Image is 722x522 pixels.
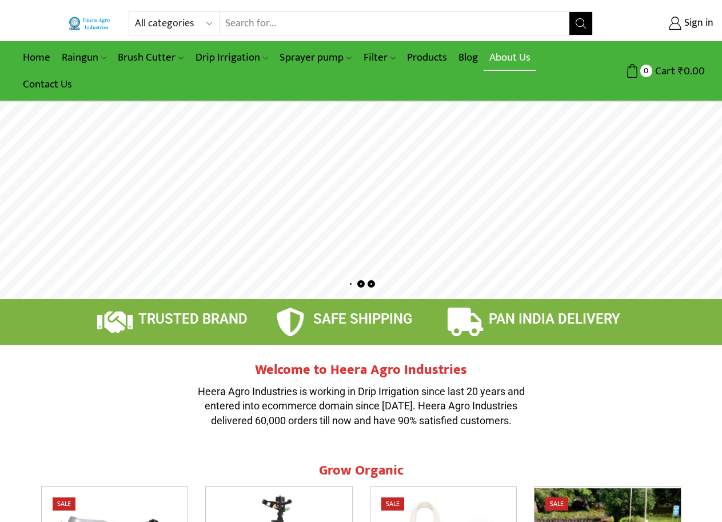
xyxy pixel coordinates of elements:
a: Filter [358,44,401,71]
input: Search for... [220,12,570,35]
h2: Welcome to Heera Agro Industries [190,362,533,378]
p: Heera Agro Industries is working in Drip Irrigation since last 20 years and entered into ecommerc... [190,384,533,428]
a: Products [401,44,453,71]
a: Sign in [610,13,713,34]
a: Blog [453,44,484,71]
span: Cart [652,63,675,79]
a: About Us [484,44,536,71]
bdi: 0.00 [678,62,705,80]
span: 0 [640,65,652,77]
a: Brush Cutter [112,44,189,71]
span: Sign in [681,16,713,31]
span: PAN INDIA DELIVERY [489,311,620,327]
a: Home [17,44,56,71]
span: Sale [545,497,568,511]
span: ₹ [678,62,684,80]
a: Contact Us [17,71,78,98]
span: SAFE SHIPPING [313,311,412,327]
a: Sprayer pump [274,44,357,71]
a: Raingun [56,44,112,71]
a: Drip Irrigation [190,44,274,71]
span: Sale [381,497,404,511]
span: TRUSTED BRAND [138,311,248,327]
span: Sale [53,497,75,511]
button: Search button [569,12,592,35]
span: Grow Organic [319,459,404,482]
a: 0 Cart ₹0.00 [604,61,705,82]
